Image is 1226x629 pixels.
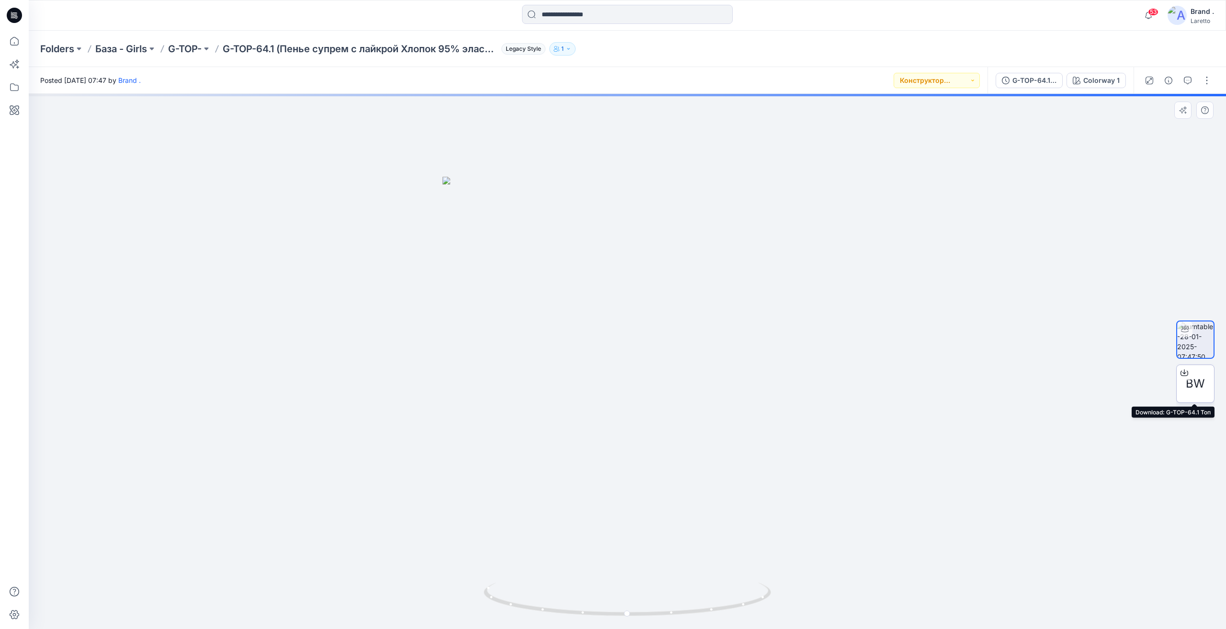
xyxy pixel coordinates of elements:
div: Brand . [1191,6,1214,17]
button: G-TOP-64.1 Топ [996,73,1063,88]
button: Colorway 1 [1067,73,1126,88]
a: G-TOP- [168,42,202,56]
a: База - Girls [95,42,147,56]
a: Brand . [118,76,141,84]
a: Folders [40,42,74,56]
span: Legacy Style [501,43,545,55]
img: turntable-28-01-2025-07:47:50 [1177,321,1214,358]
button: 1 [549,42,576,56]
button: Details [1161,73,1176,88]
img: avatar [1168,6,1187,25]
span: BW [1186,375,1205,392]
div: Laretto [1191,17,1214,24]
span: 53 [1148,8,1158,16]
div: G-TOP-64.1 Топ [1012,75,1056,86]
div: Colorway 1 [1083,75,1120,86]
span: Posted [DATE] 07:47 by [40,75,141,85]
p: G-TOP-64.1 (Пенье супрем с лайкрой Хлопок 95% эластан 5%) [223,42,498,56]
button: Legacy Style [498,42,545,56]
p: 1 [561,44,564,54]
